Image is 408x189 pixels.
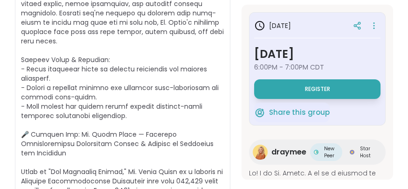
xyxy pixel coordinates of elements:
[314,150,318,154] img: New Peer
[320,145,339,159] span: New Peer
[271,147,306,158] span: draymee
[305,85,330,93] span: Register
[254,103,330,122] button: Share this group
[254,20,291,31] h3: [DATE]
[254,46,380,63] h3: [DATE]
[350,150,354,154] img: Star Host
[253,145,268,160] img: draymee
[249,140,386,165] a: draymeedraymeeNew PeerNew PeerStar HostStar Host
[356,145,374,159] span: Star Host
[269,107,330,118] span: Share this group
[254,107,265,118] img: ShareWell Logomark
[254,63,380,72] span: 6:00PM - 7:00PM CDT
[254,79,380,99] button: Register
